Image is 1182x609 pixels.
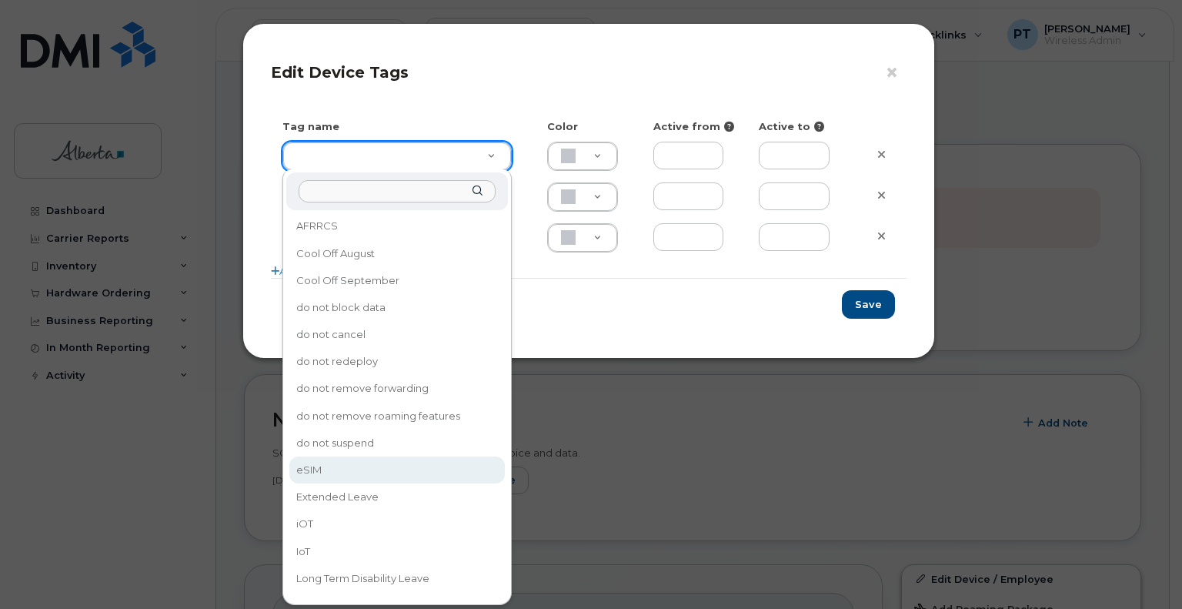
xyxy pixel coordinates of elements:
div: Cool Off September [291,269,503,293]
div: do not block data [291,296,503,320]
div: do not remove forwarding [291,377,503,401]
div: Long Term Disability Leave [291,567,503,591]
div: IoT [291,540,503,564]
div: do not remove roaming features [291,404,503,428]
div: AFRRCS [291,215,503,239]
div: do not cancel [291,323,503,346]
div: Extended Leave [291,485,503,509]
div: Cool Off August [291,242,503,266]
div: do not suspend [291,431,503,455]
div: eSIM [291,458,503,482]
div: do not redeploy [291,350,503,373]
div: iOT [291,513,503,537]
